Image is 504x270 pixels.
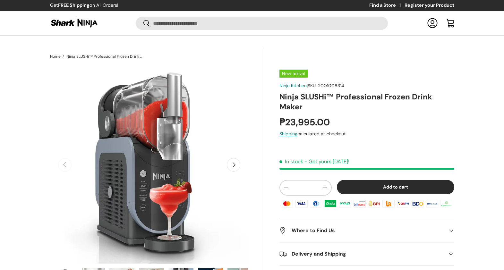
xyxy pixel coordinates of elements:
h1: Ninja SLUSHi™ Professional Frozen Drink Maker [279,92,454,112]
span: | [307,83,344,89]
img: grabpay [323,199,337,208]
span: In stock [279,158,303,165]
img: qrph [396,199,410,208]
img: gcash [309,199,323,208]
span: New arrival [279,70,308,78]
img: visa [294,199,308,208]
img: master [280,199,294,208]
div: calculated at checkout. [279,131,454,137]
button: Add to cart [337,180,454,194]
h2: Delivery and Shipping [279,250,444,258]
a: Shipping [279,131,297,137]
img: maya [338,199,352,208]
a: Ninja SLUSHi™ Professional Frozen Drink Maker [66,55,143,58]
img: metrobank [425,199,439,208]
strong: ₱23,995.00 [279,116,331,128]
a: Register your Product [405,2,454,9]
a: Ninja Kitchen [279,83,307,89]
nav: Breadcrumbs [50,54,264,59]
img: billease [353,199,367,208]
p: Get on All Orders! [50,2,118,9]
img: bdo [411,199,425,208]
h2: Where to Find Us [279,227,444,234]
img: bpi [367,199,381,208]
img: landbank [440,199,454,208]
summary: Delivery and Shipping [279,242,454,266]
summary: Where to Find Us [279,219,454,242]
span: 2001008314 [318,83,344,89]
strong: FREE Shipping [58,2,90,8]
span: SKU: [308,83,317,89]
img: Shark Ninja Philippines [50,17,98,29]
a: Home [50,55,61,58]
a: Find a Store [369,2,405,9]
p: - Get yours [DATE]! [304,158,349,165]
img: ubp [381,199,396,208]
